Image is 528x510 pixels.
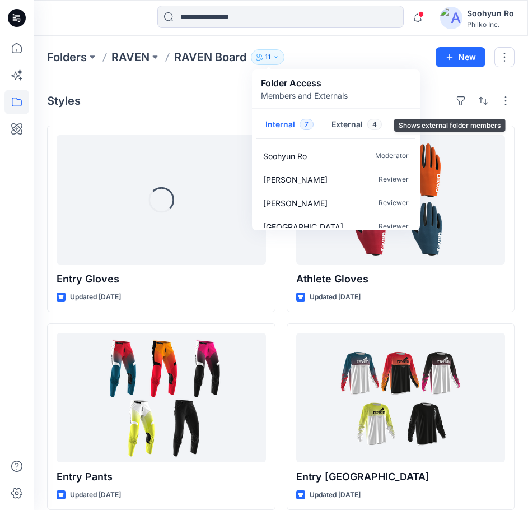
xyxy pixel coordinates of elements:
[375,150,409,162] p: Moderator
[57,333,266,462] a: Entry Pants
[261,76,348,90] p: Folder Access
[436,47,485,67] button: New
[47,49,87,65] a: Folders
[47,94,81,108] h4: Styles
[251,49,284,65] button: 11
[296,271,506,287] p: Athlete Gloves
[379,197,409,209] p: Reviewer
[111,49,149,65] a: RAVEN
[263,197,328,209] p: Jj Kim
[300,119,314,130] span: 7
[254,144,418,168] a: Soohyun RoModerator
[379,221,409,233] p: Reviewer
[296,469,506,485] p: Entry [GEOGRAPHIC_DATA]
[263,150,307,162] p: Soohyun Ro
[323,111,391,140] button: External
[367,119,382,130] span: 4
[265,51,270,63] p: 11
[440,7,462,29] img: avatar
[57,469,266,485] p: Entry Pants
[254,191,418,215] a: [PERSON_NAME]Reviewer
[263,221,343,233] p: Kyutae Park
[310,489,361,501] p: Updated [DATE]
[70,489,121,501] p: Updated [DATE]
[261,90,348,101] p: Members and Externals
[467,7,514,20] div: Soohyun Ro
[379,174,409,186] p: Reviewer
[263,174,328,186] p: Gs Kim
[467,20,514,29] div: Philko Inc.
[174,49,246,65] p: RAVEN Board
[57,271,266,287] p: Entry Gloves
[70,291,121,303] p: Updated [DATE]
[310,291,361,303] p: Updated [DATE]
[254,168,418,191] a: [PERSON_NAME]Reviewer
[256,111,323,140] button: Internal
[254,215,418,238] a: [GEOGRAPHIC_DATA]Reviewer
[296,333,506,462] a: Entry Jersey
